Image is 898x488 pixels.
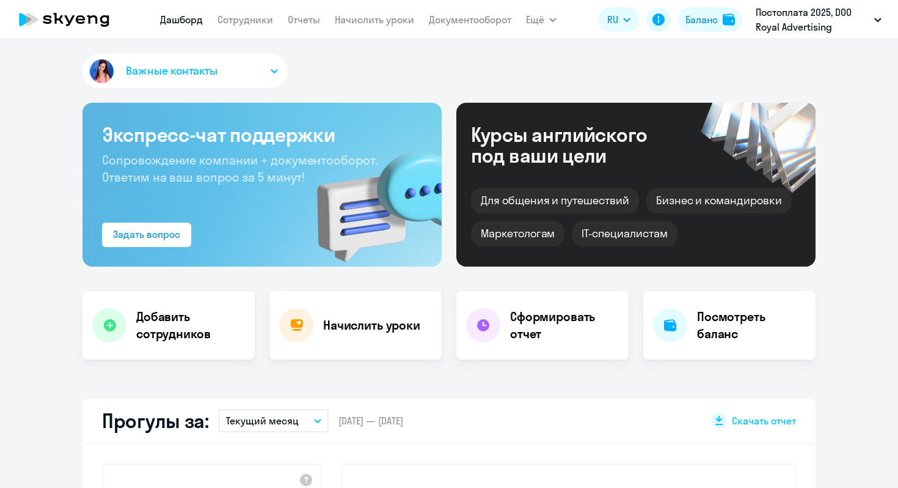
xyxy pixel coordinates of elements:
[756,5,869,34] p: Постоплата 2025, DOO Royal Advertising
[160,13,203,26] a: Дашборд
[471,188,639,213] div: Для общения и путешествий
[217,13,273,26] a: Сотрудники
[226,413,299,428] p: Текущий месяц
[607,12,618,27] span: RU
[102,152,378,185] span: Сопровождение компании + документооборот. Ответим на ваш вопрос за 5 минут!
[102,122,422,147] h3: Экспресс-чат поддержки
[126,63,217,79] span: Важные контакты
[102,223,191,247] button: Задать вопрос
[685,12,718,27] div: Баланс
[87,57,116,86] img: avatar
[572,221,677,246] div: IT-специалистам
[136,308,245,342] h4: Добавить сотрудников
[471,124,680,166] div: Курсы английского под ваши цели
[82,54,288,88] button: Важные контакты
[678,7,742,32] button: Балансbalance
[299,129,442,267] img: bg-img
[335,13,414,26] a: Начислить уроки
[113,227,180,242] div: Задать вопрос
[510,308,619,342] h4: Сформировать отчет
[471,221,564,246] div: Маркетологам
[288,13,320,26] a: Отчеты
[646,188,792,213] div: Бизнес и командировки
[697,308,806,342] h4: Посмотреть баланс
[723,13,735,26] img: balance
[732,414,796,427] span: Скачать отчет
[323,317,420,334] h4: Начислить уроки
[338,414,403,427] span: [DATE] — [DATE]
[599,7,639,32] button: RU
[102,409,209,433] h2: Прогулы за:
[219,409,329,432] button: Текущий месяц
[429,13,511,26] a: Документооборот
[526,7,557,32] button: Ещё
[526,12,544,27] span: Ещё
[750,5,888,34] button: Постоплата 2025, DOO Royal Advertising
